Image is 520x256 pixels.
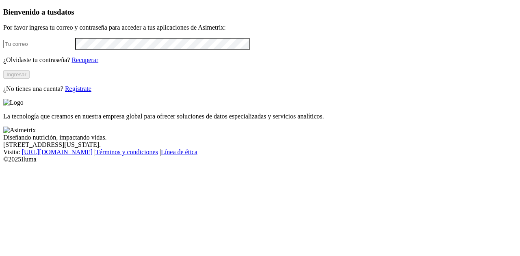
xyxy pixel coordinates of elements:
a: Regístrate [65,85,91,92]
p: Por favor ingresa tu correo y contraseña para acceder a tus aplicaciones de Asimetrix: [3,24,517,31]
div: Visita : | | [3,148,517,156]
div: Diseñando nutrición, impactando vidas. [3,134,517,141]
a: [URL][DOMAIN_NAME] [22,148,93,155]
span: datos [57,8,74,16]
div: [STREET_ADDRESS][US_STATE]. [3,141,517,148]
h3: Bienvenido a tus [3,8,517,17]
input: Tu correo [3,40,75,48]
a: Términos y condiciones [95,148,158,155]
div: © 2025 Iluma [3,156,517,163]
p: ¿No tienes una cuenta? [3,85,517,93]
a: Recuperar [71,56,98,63]
button: Ingresar [3,70,30,79]
p: ¿Olvidaste tu contraseña? [3,56,517,64]
p: La tecnología que creamos en nuestra empresa global para ofrecer soluciones de datos especializad... [3,113,517,120]
img: Logo [3,99,24,106]
img: Asimetrix [3,127,36,134]
a: Línea de ética [161,148,197,155]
